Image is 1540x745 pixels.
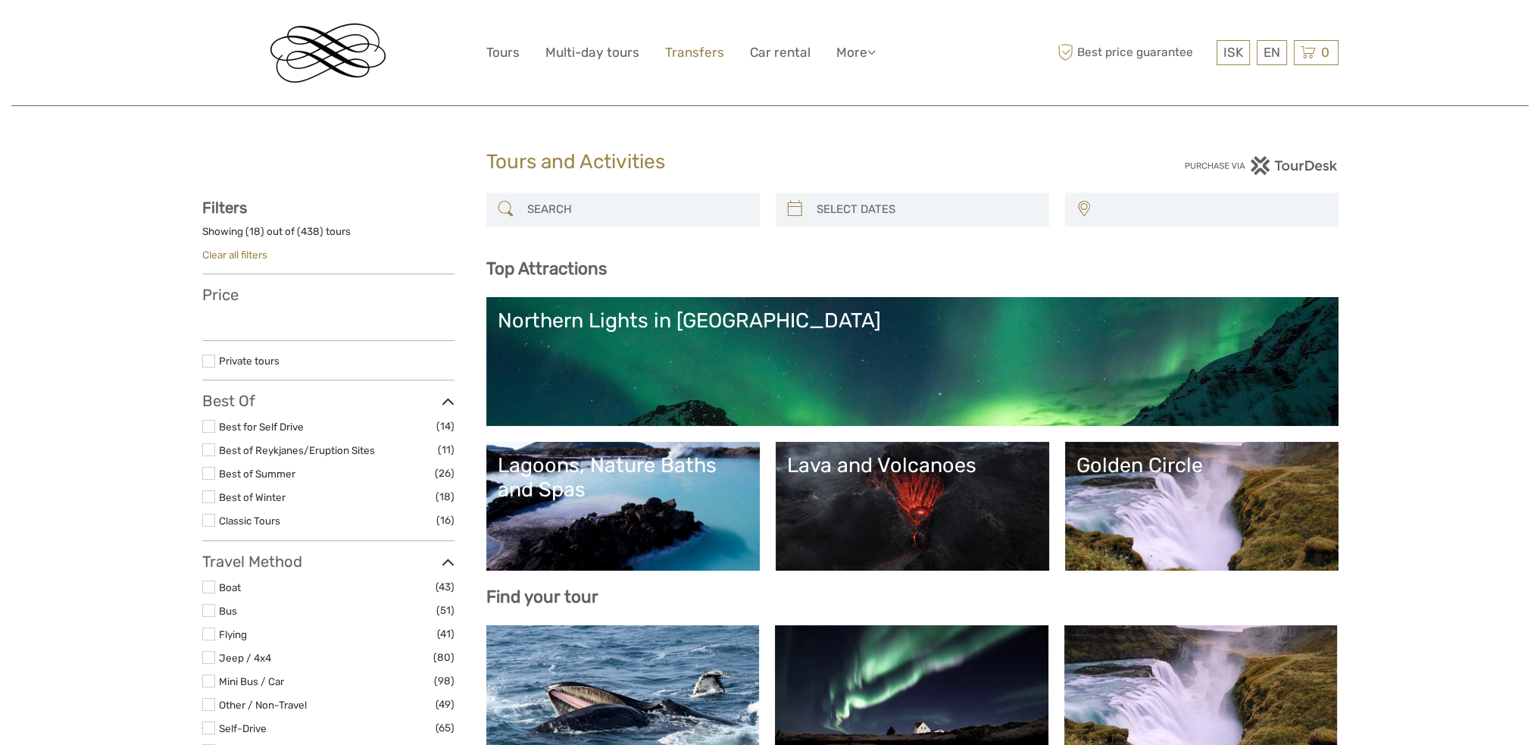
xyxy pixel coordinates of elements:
[219,421,304,433] a: Best for Self Drive
[301,224,320,239] label: 438
[436,719,455,737] span: (65)
[219,699,307,711] a: Other / Non-Travel
[433,649,455,666] span: (80)
[437,625,455,643] span: (41)
[498,308,1327,415] a: Northern Lights in [GEOGRAPHIC_DATA]
[219,444,375,456] a: Best of Reykjanes/Eruption Sites
[486,42,520,64] a: Tours
[434,672,455,690] span: (98)
[545,42,639,64] a: Multi-day tours
[435,465,455,482] span: (26)
[1257,40,1287,65] div: EN
[436,488,455,506] span: (18)
[1076,453,1327,559] a: Golden Circle
[436,418,455,435] span: (14)
[219,628,247,640] a: Flying
[836,42,876,64] a: More
[486,150,1054,174] h1: Tours and Activities
[665,42,724,64] a: Transfers
[219,468,295,480] a: Best of Summer
[202,199,247,217] strong: Filters
[219,491,286,503] a: Best of Winter
[436,602,455,619] span: (51)
[202,552,455,571] h3: Travel Method
[1076,453,1327,477] div: Golden Circle
[498,453,748,559] a: Lagoons, Nature Baths and Spas
[219,675,284,687] a: Mini Bus / Car
[486,587,598,607] b: Find your tour
[436,512,455,529] span: (16)
[498,453,748,502] div: Lagoons, Nature Baths and Spas
[219,355,280,367] a: Private tours
[436,696,455,713] span: (49)
[750,42,811,64] a: Car rental
[202,249,267,261] a: Clear all filters
[1184,156,1338,175] img: PurchaseViaTourDesk.png
[1223,45,1243,60] span: ISK
[202,286,455,304] h3: Price
[438,441,455,459] span: (11)
[486,258,607,279] b: Top Attractions
[249,224,261,239] label: 18
[1054,40,1213,65] span: Best price guarantee
[219,722,267,734] a: Self-Drive
[219,605,237,617] a: Bus
[270,23,386,83] img: Reykjavik Residence
[787,453,1038,559] a: Lava and Volcanoes
[219,652,271,664] a: Jeep / 4x4
[202,392,455,410] h3: Best Of
[202,224,455,248] div: Showing ( ) out of ( ) tours
[219,581,241,593] a: Boat
[436,578,455,596] span: (43)
[521,196,752,223] input: SEARCH
[1319,45,1332,60] span: 0
[219,515,280,527] a: Classic Tours
[498,308,1327,333] div: Northern Lights in [GEOGRAPHIC_DATA]
[811,196,1042,223] input: SELECT DATES
[787,453,1038,477] div: Lava and Volcanoes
